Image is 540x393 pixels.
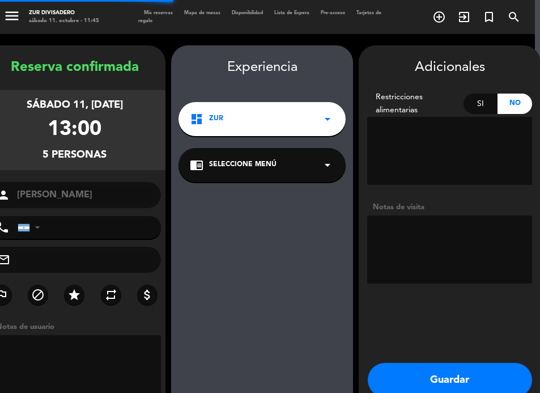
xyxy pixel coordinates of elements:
[48,113,101,147] div: 13:00
[190,112,203,126] i: dashboard
[27,97,123,113] div: sábado 11, [DATE]
[457,10,471,24] i: exit_to_app
[482,10,496,24] i: turned_in_not
[498,94,532,114] div: No
[464,94,498,114] div: Si
[321,158,334,172] i: arrow_drop_down
[18,217,44,238] div: Argentina: +54
[190,158,203,172] i: chrome_reader_mode
[31,288,45,302] i: block
[104,288,118,302] i: repeat
[432,10,446,24] i: add_circle_outline
[29,17,99,25] div: sábado 11. octubre - 11:45
[3,7,20,24] i: menu
[171,57,353,79] div: Experiencia
[3,7,20,27] button: menu
[67,288,81,302] i: star
[315,11,351,15] span: Pre-acceso
[42,147,107,163] div: 5 personas
[209,113,223,125] span: Zur
[29,9,99,17] div: Zur Divisadero
[178,11,226,15] span: Mapa de mesas
[226,11,269,15] span: Disponibilidad
[209,159,277,171] span: Seleccione Menú
[141,288,154,302] i: attach_money
[269,11,315,15] span: Lista de Espera
[367,201,532,213] div: Notas de visita
[367,57,532,79] div: Adicionales
[321,112,334,126] i: arrow_drop_down
[138,11,178,15] span: Mis reservas
[507,10,521,24] i: search
[367,91,464,117] div: Restricciones alimentarias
